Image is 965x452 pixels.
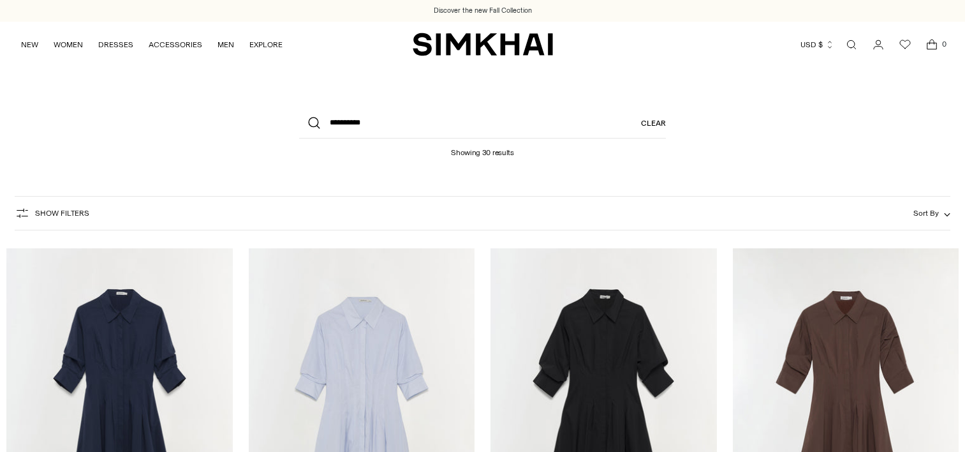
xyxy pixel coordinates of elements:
button: Show Filters [15,203,89,223]
a: Wishlist [892,32,918,57]
h1: Showing 30 results [451,139,514,157]
button: Sort By [913,206,950,220]
span: Show Filters [35,209,89,218]
a: WOMEN [54,31,83,59]
a: Go to the account page [866,32,891,57]
a: Open search modal [839,32,864,57]
a: ACCESSORIES [149,31,202,59]
a: EXPLORE [249,31,283,59]
a: MEN [217,31,234,59]
span: Sort By [913,209,939,218]
a: NEW [21,31,38,59]
a: Discover the new Fall Collection [434,6,532,16]
button: USD $ [800,31,834,59]
span: 0 [938,38,950,50]
a: DRESSES [98,31,133,59]
a: SIMKHAI [413,32,553,57]
a: Clear [641,108,666,139]
a: Open cart modal [919,32,945,57]
button: Search [299,108,330,139]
